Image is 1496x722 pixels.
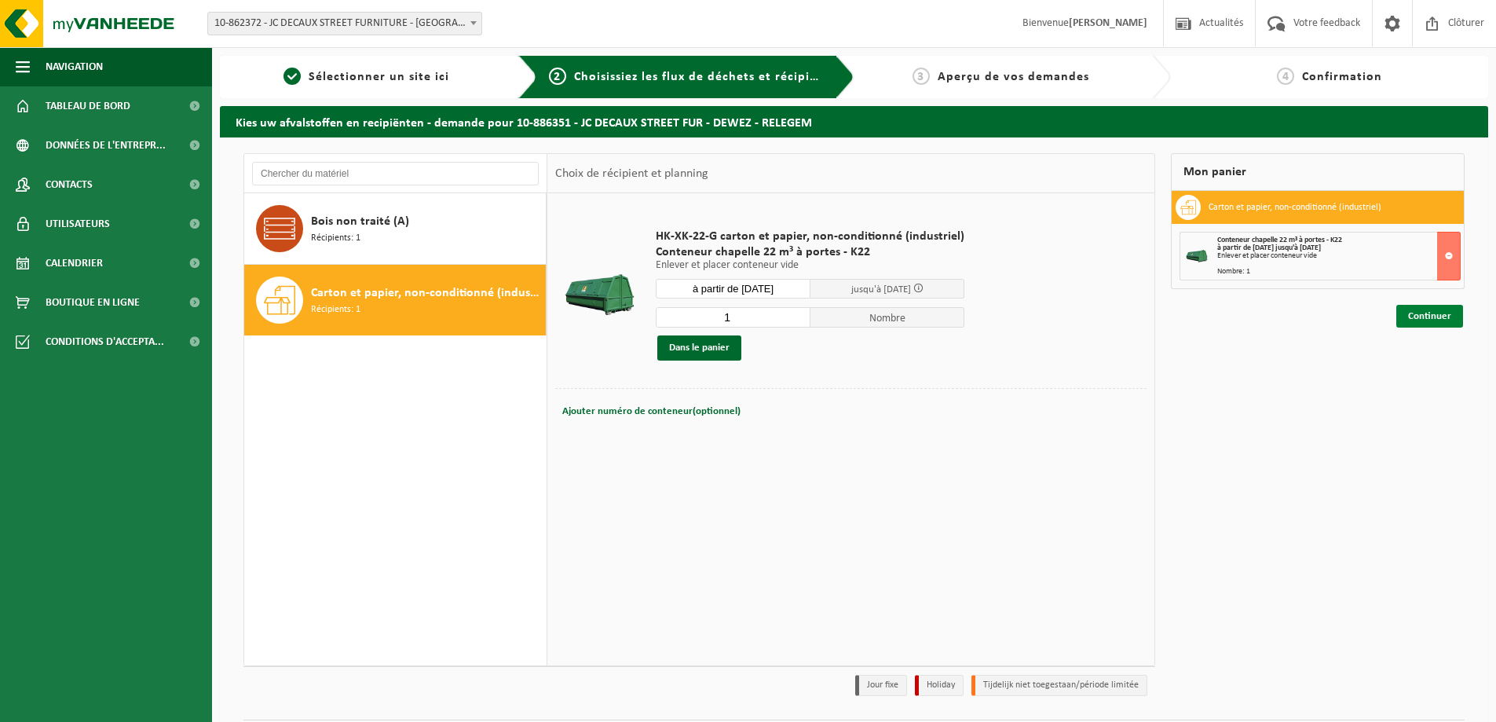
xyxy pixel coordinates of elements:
[851,284,911,295] span: jusqu'à [DATE]
[1217,268,1460,276] div: Nombre: 1
[309,71,449,83] span: Sélectionner un site ici
[915,675,964,696] li: Holiday
[1209,195,1381,220] h3: Carton et papier, non-conditionné (industriel)
[207,12,482,35] span: 10-862372 - JC DECAUX STREET FURNITURE - BRUXELLES
[656,244,964,260] span: Conteneur chapelle 22 m³ à portes - K22
[46,322,164,361] span: Conditions d'accepta...
[913,68,930,85] span: 3
[311,284,542,302] span: Carton et papier, non-conditionné (industriel)
[562,406,741,416] span: Ajouter numéro de conteneur(optionnel)
[46,47,103,86] span: Navigation
[1171,153,1465,191] div: Mon panier
[1302,71,1382,83] span: Confirmation
[574,71,836,83] span: Choisissiez les flux de déchets et récipients
[1217,252,1460,260] div: Enlever et placer conteneur vide
[311,212,409,231] span: Bois non traité (A)
[283,68,301,85] span: 1
[656,279,810,299] input: Sélectionnez date
[1396,305,1463,328] a: Continuer
[1217,236,1342,244] span: Conteneur chapelle 22 m³ à portes - K22
[46,86,130,126] span: Tableau de bord
[244,265,547,335] button: Carton et papier, non-conditionné (industriel) Récipients: 1
[252,162,539,185] input: Chercher du matériel
[1217,244,1321,252] strong: à partir de [DATE] jusqu'à [DATE]
[228,68,506,86] a: 1Sélectionner un site ici
[46,126,166,165] span: Données de l'entrepr...
[1069,17,1147,29] strong: [PERSON_NAME]
[810,307,965,328] span: Nombre
[46,283,140,322] span: Boutique en ligne
[656,229,964,244] span: HK-XK-22-G carton et papier, non-conditionné (industriel)
[855,675,907,696] li: Jour fixe
[244,193,547,265] button: Bois non traité (A) Récipients: 1
[311,231,360,246] span: Récipients: 1
[549,68,566,85] span: 2
[938,71,1089,83] span: Aperçu de vos demandes
[547,154,716,193] div: Choix de récipient et planning
[311,302,360,317] span: Récipients: 1
[561,401,742,423] button: Ajouter numéro de conteneur(optionnel)
[971,675,1147,696] li: Tijdelijk niet toegestaan/période limitée
[657,335,741,361] button: Dans le panier
[208,13,481,35] span: 10-862372 - JC DECAUX STREET FURNITURE - BRUXELLES
[1277,68,1294,85] span: 4
[656,260,964,271] p: Enlever et placer conteneur vide
[46,165,93,204] span: Contacts
[46,204,110,244] span: Utilisateurs
[46,244,103,283] span: Calendrier
[220,106,1488,137] h2: Kies uw afvalstoffen en recipiënten - demande pour 10-886351 - JC DECAUX STREET FUR - DEWEZ - REL...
